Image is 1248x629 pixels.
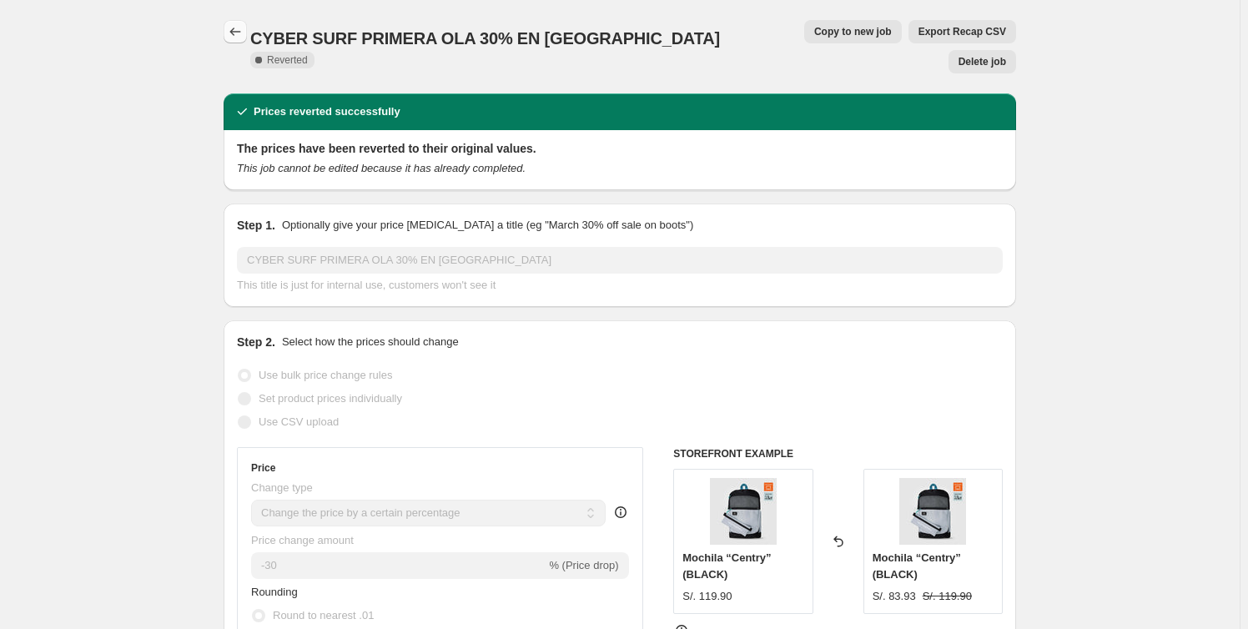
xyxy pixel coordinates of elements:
[923,588,972,605] strike: S/. 119.90
[259,415,339,428] span: Use CSV upload
[918,25,1006,38] span: Export Recap CSV
[250,29,720,48] span: CYBER SURF PRIMERA OLA 30% EN [GEOGRAPHIC_DATA]
[251,481,313,494] span: Change type
[251,586,298,598] span: Rounding
[237,334,275,350] h2: Step 2.
[673,447,1003,460] h6: STOREFRONT EXAMPLE
[259,392,402,405] span: Set product prices individually
[814,25,892,38] span: Copy to new job
[237,247,1003,274] input: 30% off holiday sale
[251,461,275,475] h3: Price
[224,20,247,43] button: Price change jobs
[949,50,1016,73] button: Delete job
[549,559,618,571] span: % (Price drop)
[251,534,354,546] span: Price change amount
[254,103,400,120] h2: Prices reverted successfully
[237,162,526,174] i: This job cannot be edited because it has already completed.
[273,609,374,621] span: Round to nearest .01
[237,217,275,234] h2: Step 1.
[237,140,1003,157] h2: The prices have been reverted to their original values.
[282,217,693,234] p: Optionally give your price [MEDICAL_DATA] a title (eg "March 30% off sale on boots")
[908,20,1016,43] button: Export Recap CSV
[710,478,777,545] img: Centry1_80x.jpg
[682,588,732,605] div: S/. 119.90
[237,279,496,291] span: This title is just for internal use, customers won't see it
[873,551,961,581] span: Mochila “Centry” (BLACK)
[282,334,459,350] p: Select how the prices should change
[251,552,546,579] input: -15
[959,55,1006,68] span: Delete job
[873,588,916,605] div: S/. 83.93
[267,53,308,67] span: Reverted
[259,369,392,381] span: Use bulk price change rules
[804,20,902,43] button: Copy to new job
[899,478,966,545] img: Centry1_80x.jpg
[612,504,629,521] div: help
[682,551,771,581] span: Mochila “Centry” (BLACK)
